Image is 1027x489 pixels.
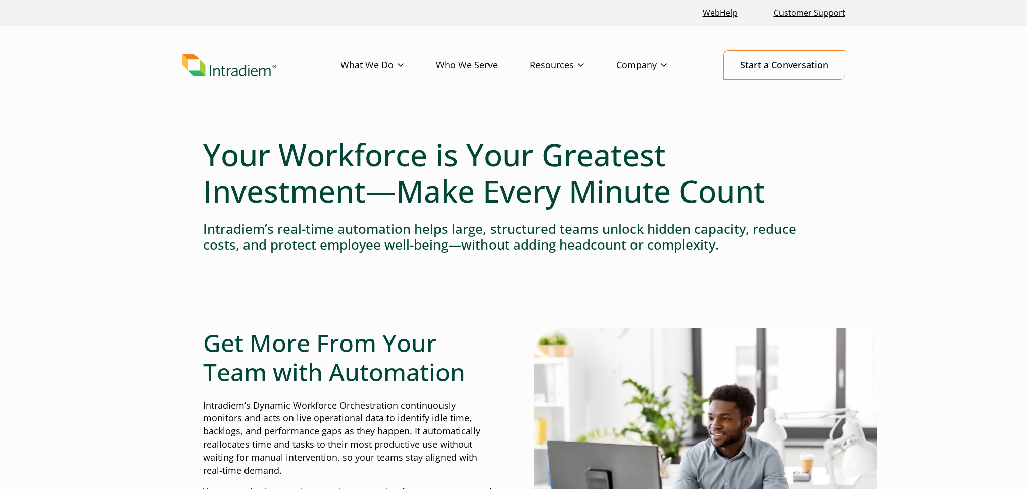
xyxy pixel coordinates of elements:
a: Who We Serve [436,51,530,80]
h2: Get More From Your Team with Automation [203,328,493,386]
h1: Your Workforce is Your Greatest Investment—Make Every Minute Count [203,136,824,209]
p: Intradiem’s Dynamic Workforce Orchestration continuously monitors and acts on live operational da... [203,399,493,477]
a: Customer Support [770,2,849,24]
a: Link opens in a new window [699,2,742,24]
a: Company [616,51,699,80]
h4: Intradiem’s real-time automation helps large, structured teams unlock hidden capacity, reduce cos... [203,221,824,253]
a: Start a Conversation [723,50,845,80]
a: What We Do [340,51,436,80]
a: Resources [530,51,616,80]
img: Intradiem [182,54,276,77]
a: Link to homepage of Intradiem [182,54,340,77]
